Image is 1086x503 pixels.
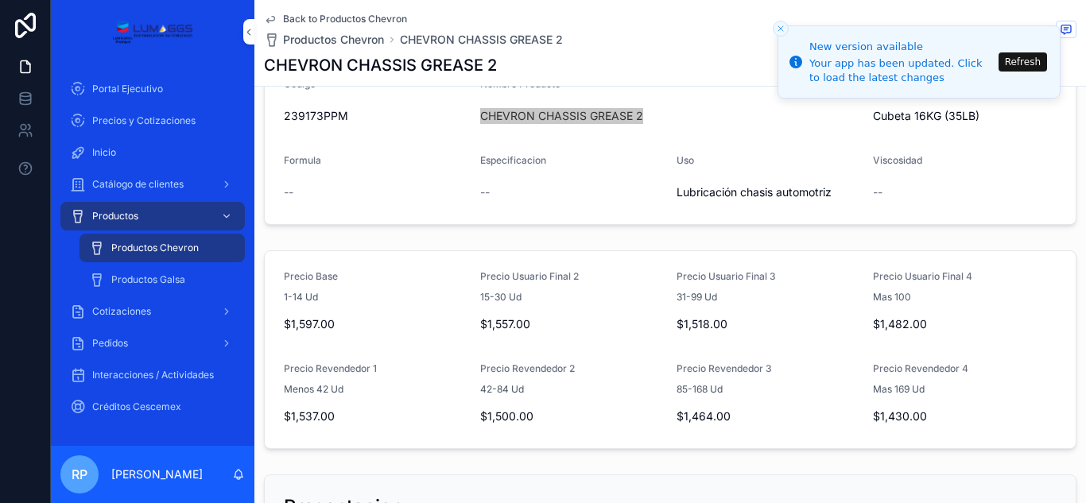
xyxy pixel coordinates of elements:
span: Precio Revendedor 4 [873,362,968,374]
button: Close toast [773,21,789,37]
div: Your app has been updated. Click to load the latest changes [809,56,994,85]
span: $1,482.00 [873,316,1057,332]
span: Especificacion [480,154,546,166]
a: CHEVRON CHASSIS GREASE 2 [400,32,563,48]
font: Cotizaciones [92,305,151,317]
a: Pedidos [60,329,245,358]
font: Precios y Cotizaciones [92,114,196,126]
font: Portal Ejecutivo [92,83,163,95]
span: 1-14 Ud [284,291,318,304]
span: $1,597.00 [284,316,467,332]
span: -- [284,184,293,200]
a: Créditos Cescemex [60,393,245,421]
span: $1,518.00 [677,316,860,332]
span: Uso [677,154,694,166]
a: Precios y Cotizaciones [60,106,245,135]
a: Back to Productos Chevron [264,13,407,25]
div: New version available [809,39,994,55]
span: Back to Productos Chevron [283,13,407,25]
span: $1,500.00 [480,408,664,424]
h1: CHEVRON CHASSIS GREASE 2 [264,54,497,76]
span: Precio Base [284,270,338,282]
span: $1,557.00 [480,316,664,332]
a: Inicio [60,138,245,167]
span: Mas 169 Ud [873,383,925,396]
span: $1,430.00 [873,408,1057,424]
span: Precio Revendedor 2 [480,362,575,374]
font: Productos Galsa [111,273,185,285]
font: [PERSON_NAME] [111,467,203,481]
span: 239173PPM [284,108,467,124]
span: Precio Usuario Final 3 [677,270,776,282]
span: $1,537.00 [284,408,467,424]
font: Productos [92,210,138,222]
a: Productos [60,202,245,230]
font: Productos Chevron [111,242,199,253]
span: 85-168 Ud [677,383,723,396]
font: Interacciones / Actividades [92,369,214,381]
span: Precio Usuario Final 2 [480,270,579,282]
span: -- [480,184,490,200]
span: Precio Revendedor 1 [284,362,377,374]
a: Productos Chevron [80,234,245,262]
span: CHEVRON CHASSIS GREASE 2 [480,108,860,124]
span: Cubeta 16KG (35LB) [873,108,979,124]
font: RP [72,466,87,482]
a: Interacciones / Actividades [60,361,245,389]
span: Mas 100 [873,291,911,304]
font: Pedidos [92,337,128,349]
button: Refresh [999,52,1047,72]
a: Productos Galsa [80,265,245,294]
span: 42-84 Ud [480,383,524,396]
span: -- [873,184,882,200]
span: 15-30 Ud [480,291,522,304]
font: Catálogo de clientes [92,178,184,190]
span: $1,464.00 [677,408,860,424]
span: Formula [284,154,321,166]
span: Lubricación chasis automotriz [677,184,860,200]
span: Viscosidad [873,154,922,166]
span: Precio Usuario Final 4 [873,270,972,282]
div: contenido desplazable [51,64,254,442]
a: Productos Chevron [264,32,384,48]
span: Menos 42 Ud [284,383,343,396]
span: 31-99 Ud [677,291,717,304]
font: Créditos Cescemex [92,400,181,412]
a: Catálogo de clientes [60,170,245,199]
a: Cotizaciones [60,297,245,326]
span: Precio Revendedor 3 [677,362,772,374]
img: Logotipo de la aplicación [112,19,192,44]
span: Productos Chevron [283,32,384,48]
font: Inicio [92,146,116,158]
a: Portal Ejecutivo [60,75,245,103]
